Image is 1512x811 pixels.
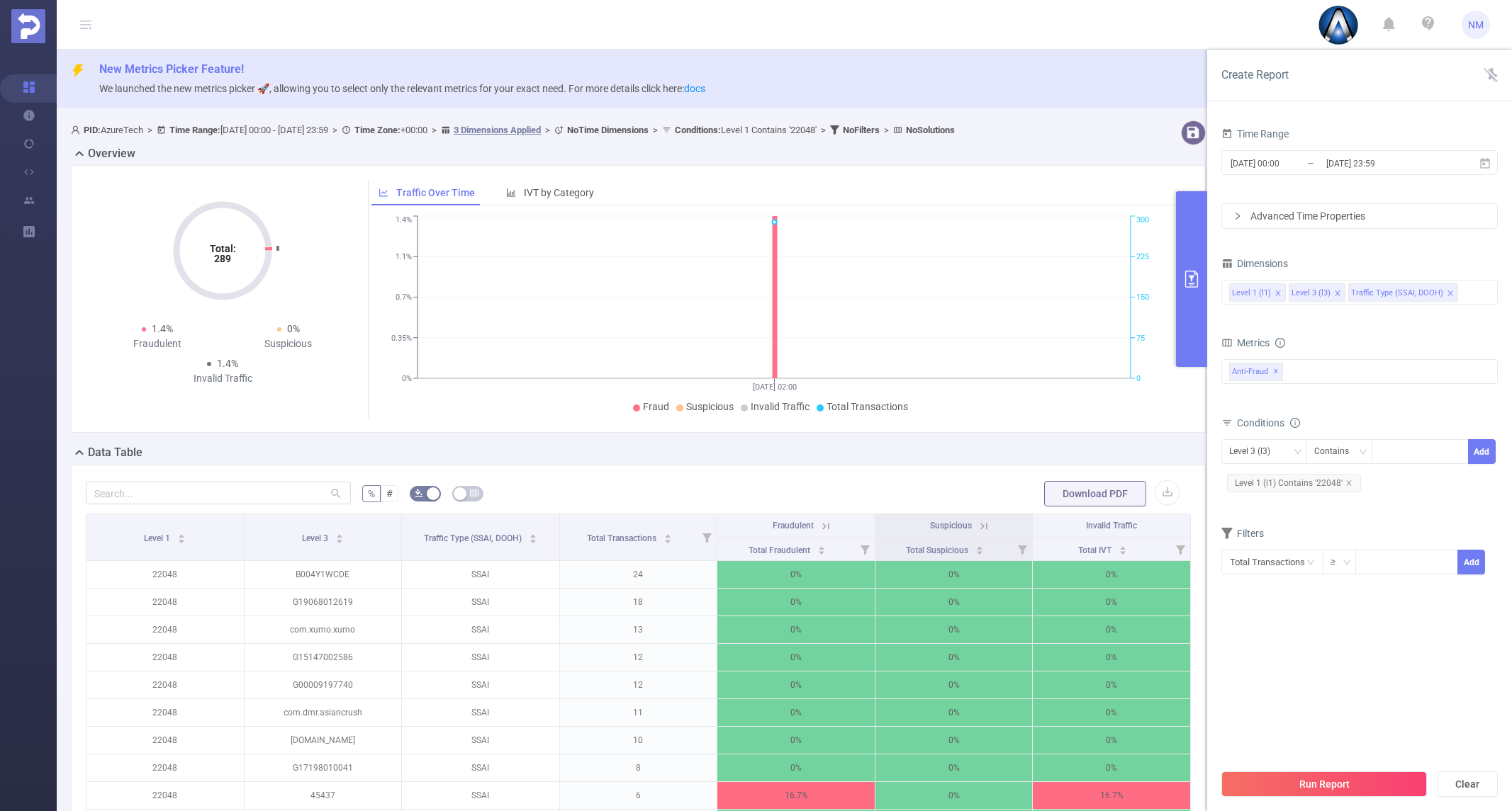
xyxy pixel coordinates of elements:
i: Filter menu [1012,538,1032,560]
i: icon: bar-chart [506,188,516,198]
a: docs [684,83,705,94]
p: 0% [1033,754,1190,781]
i: icon: caret-up [529,532,537,536]
p: 11 [560,699,717,726]
div: Contains [1314,440,1359,463]
span: > [541,125,554,135]
span: ✕ [1273,363,1279,380]
i: icon: right [1233,212,1242,220]
tspan: 0% [402,374,412,383]
span: Total IVT [1078,545,1114,555]
p: 22048 [86,644,244,671]
p: 0% [1033,727,1190,754]
p: 0% [875,754,1033,781]
p: SSAI [402,671,559,698]
p: SSAI [402,644,559,671]
p: 13 [560,616,717,643]
i: Filter menu [697,514,717,560]
span: 1.4% [217,358,238,369]
p: 0% [717,589,875,616]
p: 0% [1033,699,1190,726]
span: Traffic Type (SSAI, DOOH) [424,533,524,543]
i: icon: caret-down [817,549,825,553]
p: 0% [717,561,875,588]
p: 0% [875,727,1033,754]
span: Time Range [1221,128,1289,140]
span: Traffic Over Time [396,187,475,198]
p: 12 [560,644,717,671]
p: 16.7% [1033,782,1190,809]
p: com.dmr.asiancrush [245,699,402,726]
p: 22048 [86,671,244,698]
img: Protected Media [11,9,45,43]
i: icon: user [71,125,84,135]
span: > [427,125,441,135]
span: Invalid Traffic [751,401,810,412]
div: Sort [975,544,984,552]
i: icon: caret-up [178,532,186,536]
span: Fraud [643,401,669,412]
p: 0% [1033,671,1190,698]
span: > [328,125,342,135]
p: 0% [875,561,1033,588]
div: Fraudulent [91,336,223,351]
span: # [386,488,393,499]
p: G17198010041 [245,754,402,781]
p: 18 [560,589,717,616]
b: PID: [84,125,101,135]
p: 0% [717,616,875,643]
tspan: 1.4% [396,216,412,225]
i: icon: caret-down [663,538,671,542]
i: icon: caret-down [529,538,537,542]
p: 22048 [86,754,244,781]
p: 0% [1033,616,1190,643]
p: 0% [875,699,1033,726]
button: Add [1468,439,1496,464]
p: SSAI [402,589,559,616]
i: icon: caret-up [663,532,671,536]
span: IVT by Category [524,187,594,198]
input: End date [1325,154,1440,173]
p: 0% [717,671,875,698]
p: 45437 [245,782,402,809]
input: Start date [1229,154,1344,173]
span: Suspicious [930,521,972,531]
span: Total Suspicious [906,545,970,555]
tspan: Total: [210,243,236,254]
span: Level 3 [302,533,330,543]
span: % [368,488,375,499]
p: 22048 [86,589,244,616]
span: Dimensions [1221,258,1288,269]
i: Filter menu [1170,538,1190,560]
h2: Data Table [88,444,142,461]
button: Download PDF [1044,481,1146,506]
p: 0% [875,616,1033,643]
span: Conditions [1237,417,1300,429]
div: Level 3 (l3) [1292,284,1331,302]
b: Time Zone: [354,125,401,135]
i: icon: caret-down [1119,549,1127,553]
p: G00009197740 [245,671,402,698]
p: 22048 [86,782,244,809]
i: icon: close [1334,290,1341,298]
p: G19068012619 [245,589,402,616]
p: SSAI [402,699,559,726]
i: icon: table [470,489,478,497]
p: 0% [717,699,875,726]
span: Level 1 (l1) Contains '22048' [1227,474,1361,492]
div: icon: rightAdvanced Time Properties [1222,204,1497,228]
div: Sort [1119,544,1127,552]
p: 0% [875,589,1033,616]
p: [DOMAIN_NAME] [245,727,402,754]
p: 8 [560,754,717,781]
tspan: 289 [214,253,231,264]
span: Total Fraudulent [749,545,812,555]
div: Traffic Type (SSAI, DOOH) [1351,284,1443,302]
tspan: 0 [1136,374,1141,383]
span: > [649,125,662,135]
p: SSAI [402,727,559,754]
i: icon: caret-up [817,544,825,548]
div: Level 3 (l3) [1229,440,1280,463]
li: Traffic Type (SSAI, DOOH) [1348,283,1458,302]
h2: Overview [88,145,135,162]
